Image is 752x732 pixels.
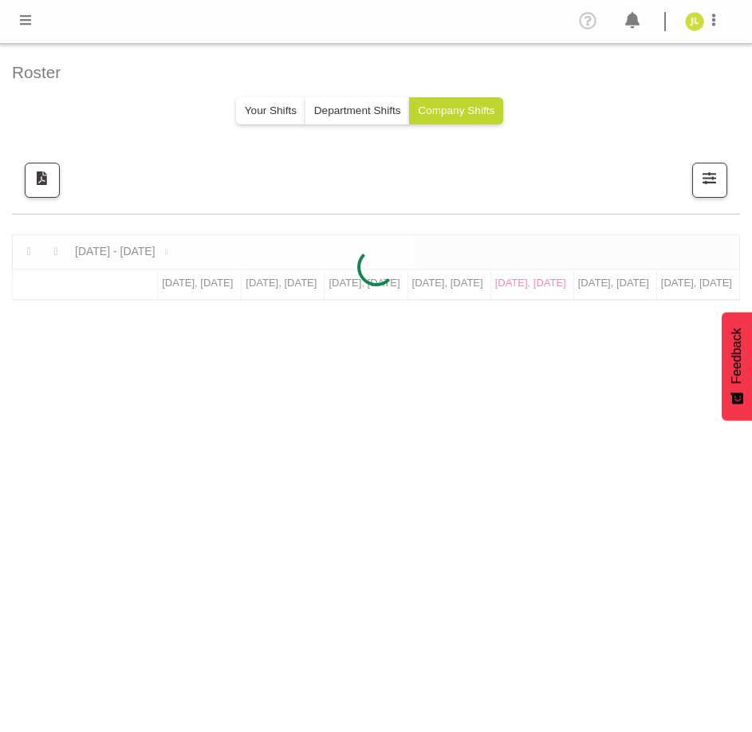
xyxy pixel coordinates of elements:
[722,312,752,420] button: Feedback - Show survey
[692,163,727,198] button: Filter Shifts
[236,97,305,124] button: Your Shifts
[245,104,297,116] span: Your Shifts
[418,104,494,116] span: Company Shifts
[305,97,410,124] button: Department Shifts
[25,163,60,198] button: Download a PDF of the roster according to the set date range.
[727,328,746,384] span: Feedback
[409,97,503,124] button: Company Shifts
[685,12,704,31] img: jay-lowe9524.jpg
[12,60,727,85] h4: Roster
[314,104,401,116] span: Department Shifts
